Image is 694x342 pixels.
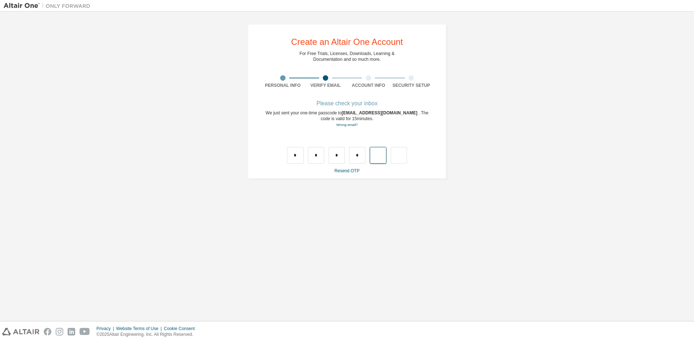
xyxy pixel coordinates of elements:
div: Cookie Consent [164,326,199,332]
img: linkedin.svg [68,328,75,335]
div: Personal Info [261,83,304,88]
div: We just sent your one-time passcode to . The code is valid for 15 minutes. [261,110,433,128]
img: youtube.svg [80,328,90,335]
p: © 2025 Altair Engineering, Inc. All Rights Reserved. [97,332,199,338]
img: instagram.svg [56,328,63,335]
div: For Free Trials, Licenses, Downloads, Learning & Documentation and so much more. [300,51,395,62]
span: [EMAIL_ADDRESS][DOMAIN_NAME] [342,110,419,115]
div: Privacy [97,326,116,332]
div: Verify Email [304,83,347,88]
img: altair_logo.svg [2,328,39,335]
img: facebook.svg [44,328,51,335]
div: Account Info [347,83,390,88]
a: Resend OTP [334,168,359,173]
a: Go back to the registration form [336,123,357,127]
div: Security Setup [390,83,433,88]
div: Please check your inbox [261,101,433,106]
div: Website Terms of Use [116,326,164,332]
div: Create an Altair One Account [291,38,403,46]
img: Altair One [4,2,94,9]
